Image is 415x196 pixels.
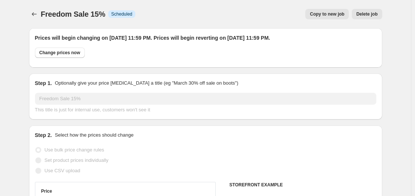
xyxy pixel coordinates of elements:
[356,11,377,17] span: Delete job
[35,131,52,139] h2: Step 2.
[45,157,109,163] span: Set product prices individually
[45,147,104,153] span: Use bulk price change rules
[55,79,238,87] p: Optionally give your price [MEDICAL_DATA] a title (eg "March 30% off sale on boots")
[35,107,150,112] span: This title is just for internal use, customers won't see it
[41,188,52,194] h3: Price
[45,168,80,173] span: Use CSV upload
[111,11,132,17] span: Scheduled
[41,10,106,18] span: Freedom Sale 15%
[305,9,349,19] button: Copy to new job
[229,182,376,188] h6: STOREFRONT EXAMPLE
[35,79,52,87] h2: Step 1.
[310,11,344,17] span: Copy to new job
[39,50,80,56] span: Change prices now
[35,93,376,105] input: 30% off holiday sale
[352,9,382,19] button: Delete job
[35,34,376,42] h2: Prices will begin changing on [DATE] 11:59 PM. Prices will begin reverting on [DATE] 11:59 PM.
[29,9,39,19] button: Price change jobs
[35,48,85,58] button: Change prices now
[55,131,133,139] p: Select how the prices should change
